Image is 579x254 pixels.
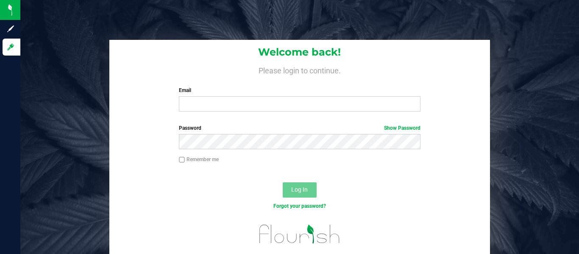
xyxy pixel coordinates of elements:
[179,125,201,131] span: Password
[6,43,15,51] inline-svg: Log in
[6,25,15,33] inline-svg: Sign up
[291,186,308,193] span: Log In
[179,87,420,94] label: Email
[179,156,219,163] label: Remember me
[109,64,490,75] h4: Please login to continue.
[109,47,490,58] h1: Welcome back!
[384,125,420,131] a: Show Password
[179,157,185,163] input: Remember me
[273,203,326,209] a: Forgot your password?
[252,219,348,249] img: flourish_logo.svg
[283,182,317,198] button: Log In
